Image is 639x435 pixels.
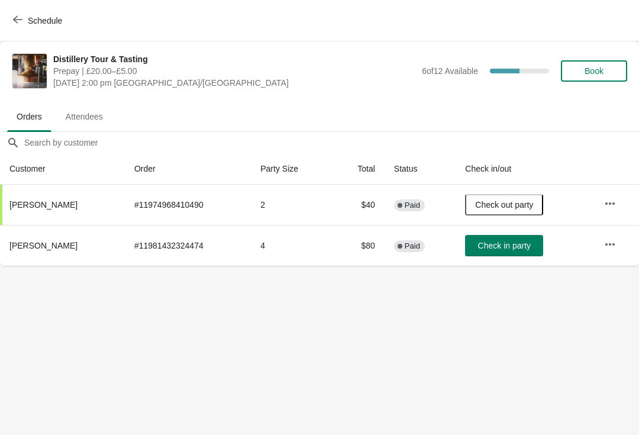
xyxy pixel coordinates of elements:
[465,235,543,256] button: Check in party
[125,225,251,266] td: # 11981432324474
[456,153,595,185] th: Check in/out
[24,132,639,153] input: Search by customer
[385,153,456,185] th: Status
[9,200,78,210] span: [PERSON_NAME]
[561,60,627,82] button: Book
[56,106,112,127] span: Attendees
[333,153,385,185] th: Total
[125,153,251,185] th: Order
[422,66,478,76] span: 6 of 12 Available
[465,194,543,215] button: Check out party
[251,225,332,266] td: 4
[251,185,332,225] td: 2
[333,185,385,225] td: $40
[125,185,251,225] td: # 11974968410490
[405,201,420,210] span: Paid
[6,10,72,31] button: Schedule
[9,241,78,250] span: [PERSON_NAME]
[7,106,51,127] span: Orders
[478,241,531,250] span: Check in party
[28,16,62,25] span: Schedule
[53,77,416,89] span: [DATE] 2:00 pm [GEOGRAPHIC_DATA]/[GEOGRAPHIC_DATA]
[475,200,533,210] span: Check out party
[53,65,416,77] span: Prepay | £20.00–£5.00
[405,241,420,251] span: Paid
[585,66,603,76] span: Book
[251,153,332,185] th: Party Size
[12,54,47,88] img: Distillery Tour & Tasting
[333,225,385,266] td: $80
[53,53,416,65] span: Distillery Tour & Tasting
